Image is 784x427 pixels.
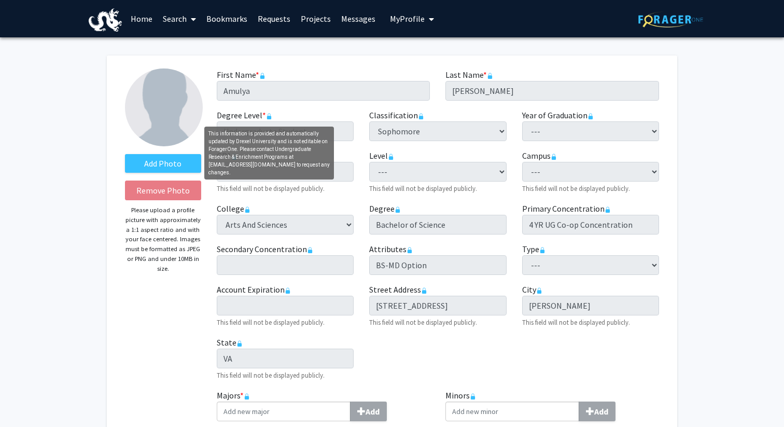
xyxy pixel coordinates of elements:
[369,243,413,255] label: Attributes
[89,8,122,32] img: Drexel University Logo
[217,184,325,192] small: This field will not be displayed publicly.
[536,287,542,294] svg: This information is provided and automatically updated by Drexel University and is not editable o...
[579,402,615,421] button: Minors
[522,283,542,296] label: City
[366,406,380,417] b: Add
[217,243,313,255] label: Secondary Concentration
[201,1,253,37] a: Bookmarks
[369,109,424,121] label: Classification
[395,206,401,213] svg: This information is provided and automatically updated by Drexel University and is not editable o...
[522,109,594,121] label: Year of Graduation
[217,68,265,81] label: First Name
[8,380,44,419] iframe: Chat
[350,402,387,421] button: Majors*
[421,287,427,294] svg: This information is provided and automatically updated by Drexel University and is not editable o...
[125,205,201,273] p: Please upload a profile picture with approximately a 1:1 aspect ratio and with your face centered...
[307,247,313,253] svg: This information is provided and automatically updated by Drexel University and is not editable o...
[125,1,158,37] a: Home
[217,318,325,326] small: This field will not be displayed publicly.
[407,247,413,253] svg: This information is provided and automatically updated by Drexel University and is not editable o...
[244,206,250,213] svg: This information is provided and automatically updated by Drexel University and is not editable o...
[217,336,243,349] label: State
[217,402,351,421] input: Majors*Add
[253,1,296,37] a: Requests
[594,406,608,417] b: Add
[217,109,272,121] label: Degree Level
[522,149,557,162] label: Campus
[369,149,394,162] label: Level
[259,73,265,79] svg: This information is provided and automatically updated by Drexel University and is not editable o...
[158,1,201,37] a: Search
[522,318,630,326] small: This field will not be displayed publicly.
[285,287,291,294] svg: This information is provided and automatically updated by Drexel University and is not editable o...
[217,283,291,296] label: Account Expiration
[217,202,250,215] label: College
[296,1,336,37] a: Projects
[418,113,424,119] svg: This information is provided and automatically updated by Drexel University and is not editable o...
[125,181,201,200] button: Remove Photo
[605,206,611,213] svg: This information is provided and automatically updated by Drexel University and is not editable o...
[217,371,325,379] small: This field will not be displayed publicly.
[369,283,427,296] label: Street Address
[487,73,493,79] svg: This information is provided and automatically updated by Drexel University and is not editable o...
[551,154,557,160] svg: This information is provided and automatically updated by Drexel University and is not editable o...
[445,68,493,81] label: Last Name
[266,113,272,119] svg: This information is provided and automatically updated by Drexel University and is not editable o...
[125,154,201,173] label: AddProfile Picture
[522,184,630,192] small: This field will not be displayed publicly.
[204,127,334,180] div: This information is provided and automatically updated by Drexel University and is not editable o...
[369,184,477,192] small: This field will not be displayed publicly.
[445,402,579,421] input: MinorsAdd
[539,247,545,253] svg: This information is provided and automatically updated by Drexel University and is not editable o...
[369,318,477,326] small: This field will not be displayed publicly.
[638,11,703,27] img: ForagerOne Logo
[390,13,425,24] span: My Profile
[125,68,203,146] img: Profile Picture
[236,340,243,347] svg: This information is provided and automatically updated by Drexel University and is not editable o...
[587,113,594,119] svg: This information is provided and automatically updated by Drexel University and is not editable o...
[388,154,394,160] svg: This information is provided and automatically updated by Drexel University and is not editable o...
[445,389,659,421] label: Minors
[522,243,545,255] label: Type
[369,202,401,215] label: Degree
[522,202,611,215] label: Primary Concentration
[336,1,381,37] a: Messages
[217,389,430,421] label: Majors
